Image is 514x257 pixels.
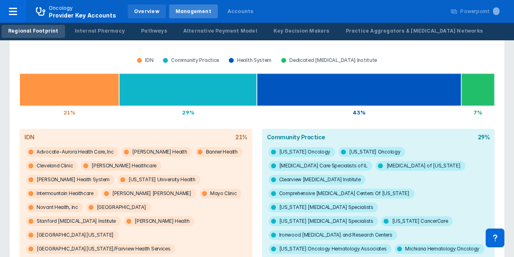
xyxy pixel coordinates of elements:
span: Provider Key Accounts [49,12,116,19]
div: Accounts [228,8,254,15]
span: Clearview [MEDICAL_DATA] Institute [269,175,366,185]
div: Alternative Payment Model [183,27,257,35]
span: Ironwood [MEDICAL_DATA] and Research Centers [269,230,397,240]
span: [GEOGRAPHIC_DATA][US_STATE]/Fairview Health Services [26,244,175,254]
div: Regional Footprint [8,27,59,35]
span: Cleveland Clinic [26,161,78,171]
span: Novant Health, Inc [26,202,83,212]
div: Management [176,8,211,15]
div: Internal Pharmacy [75,27,125,35]
div: Contact Support [486,228,504,247]
div: Community Practice [267,134,325,141]
span: [US_STATE] [MEDICAL_DATA] Specialists [269,202,378,212]
a: Internal Pharmacy [68,25,131,38]
span: [US_STATE] University Health [118,175,200,185]
span: [GEOGRAPHIC_DATA] [86,202,151,212]
p: Oncology [49,4,73,12]
span: [PERSON_NAME] Healthcare [81,161,161,171]
div: Practice Aggregators & [MEDICAL_DATA] Networks [345,27,482,35]
div: IDN [24,134,35,141]
a: Key Decision Makers [267,25,336,38]
span: Intermountain Healthcare [26,189,98,198]
span: [US_STATE] [MEDICAL_DATA] Specialists [269,216,378,226]
div: Powerpoint [460,8,499,15]
div: Community Practice [158,57,224,64]
a: Accounts [221,4,260,18]
a: Overview [128,4,166,18]
div: 7% [461,106,494,119]
span: [US_STATE] CancerCare [381,216,453,226]
div: Health System [224,57,276,64]
span: [US_STATE] Oncology [338,147,405,157]
a: Regional Footprint [2,25,65,38]
div: Key Decision Makers [273,27,330,35]
a: Management [169,4,218,18]
span: [PERSON_NAME] Health System [26,175,115,185]
div: Dedicated [MEDICAL_DATA] Institute [276,57,382,64]
span: Michiana Hematology Oncology [395,244,484,254]
div: Overview [134,8,159,15]
span: [PERSON_NAME] Health [121,147,192,157]
span: Advocate-Aurora Health Care, Inc [26,147,118,157]
span: Stanford [MEDICAL_DATA] Institute [26,216,121,226]
span: [PERSON_NAME] Health [124,216,194,226]
div: 29% [119,106,257,119]
span: Comprehensive [MEDICAL_DATA] Centers Of [US_STATE] [269,189,414,198]
span: [MEDICAL_DATA] of [US_STATE] [375,161,465,171]
div: 21% [235,134,247,141]
div: 29% [478,134,490,141]
div: Pathways [141,27,167,35]
a: Alternative Payment Model [177,25,264,38]
span: Mayo Clinic [200,189,242,198]
div: IDN [132,57,158,64]
div: 43% [257,106,461,119]
span: [GEOGRAPHIC_DATA][US_STATE] [26,230,119,240]
span: [US_STATE] Oncology [269,147,335,157]
span: [MEDICAL_DATA] Care Specialists of IL [269,161,373,171]
span: [US_STATE] Oncology Hematology Associates [269,244,392,254]
a: Practice Aggregators & [MEDICAL_DATA] Networks [339,25,489,38]
a: Pathways [134,25,174,38]
div: 21% [20,106,119,119]
span: Banner Health [195,147,242,157]
span: [PERSON_NAME] [PERSON_NAME] [102,189,196,198]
